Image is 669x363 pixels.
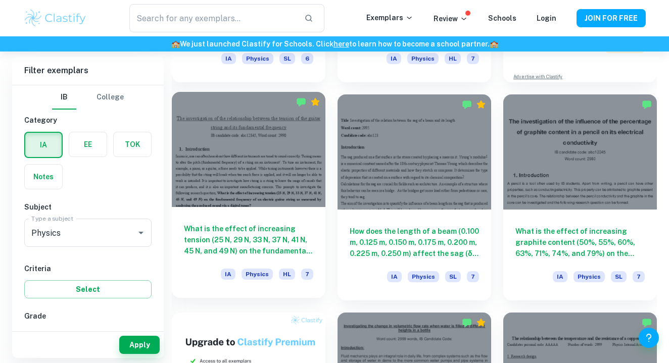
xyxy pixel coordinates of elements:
span: Physics [407,53,439,64]
span: SL [611,271,627,282]
span: 🏫 [490,40,498,48]
input: Search for any exemplars... [129,4,296,32]
button: Notes [25,165,62,189]
span: IA [387,53,401,64]
img: Clastify logo [23,8,87,28]
span: Physics [574,271,605,282]
span: Physics [242,269,273,280]
h6: Subject [24,201,152,213]
button: TOK [114,132,151,157]
a: How does the length of a beam (0.100 m, 0.125 m, 0.150 m, 0.175 m, 0.200 m, 0.225 m, 0.250 m) aff... [338,94,491,300]
span: IA [221,269,235,280]
span: IA [221,53,236,64]
span: 7 [633,271,645,282]
button: Open [134,226,148,240]
h6: Grade [24,310,152,322]
button: Select [24,280,152,298]
a: here [333,40,349,48]
span: 🏫 [171,40,180,48]
span: Physics [408,271,439,282]
img: Marked [462,318,472,328]
button: JOIN FOR FREE [577,9,646,27]
div: Premium [476,99,486,110]
img: Marked [642,318,652,328]
p: Exemplars [366,12,413,23]
span: IA [387,271,402,282]
img: Marked [462,99,472,110]
h6: We just launched Clastify for Schools. Click to learn how to become a school partner. [2,38,667,49]
a: What is the effect of increasing tension (25 N, 29 N, 33 N, 37 N, 41 N, 45 N, and 49 N) on the fu... [172,94,325,300]
button: Apply [119,336,160,354]
button: IB [52,85,76,110]
img: Marked [642,99,652,110]
span: HL [445,53,461,64]
span: HL [279,269,295,280]
div: Premium [476,318,486,328]
a: What is the effect of increasing graphite content (50%, 55%, 60%, 63%, 71%, 74%, and 79%) on the ... [503,94,657,300]
span: 7 [301,269,313,280]
span: 7 [467,271,479,282]
span: SL [445,271,461,282]
h6: Criteria [24,263,152,274]
p: Review [434,13,468,24]
label: Type a subject [31,214,73,223]
span: SL [279,53,295,64]
h6: What is the effect of increasing graphite content (50%, 55%, 60%, 63%, 71%, 74%, and 79%) on the ... [515,226,645,259]
h6: Filter exemplars [12,57,164,85]
span: 6 [301,53,313,64]
button: IA [25,133,62,157]
button: Help and Feedback [639,328,659,348]
a: Schools [488,14,516,22]
img: Marked [296,97,306,107]
button: College [97,85,124,110]
div: Premium [310,97,320,107]
div: Filter type choice [52,85,124,110]
a: Advertise with Clastify [513,73,562,80]
span: 7 [467,53,479,64]
button: EE [69,132,107,157]
h6: What is the effect of increasing tension (25 N, 29 N, 33 N, 37 N, 41 N, 45 N, and 49 N) on the fu... [184,223,313,256]
h6: How does the length of a beam (0.100 m, 0.125 m, 0.150 m, 0.175 m, 0.200 m, 0.225 m, 0.250 m) aff... [350,226,479,259]
h6: Category [24,115,152,126]
span: Physics [242,53,273,64]
span: IA [553,271,567,282]
a: Login [537,14,556,22]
